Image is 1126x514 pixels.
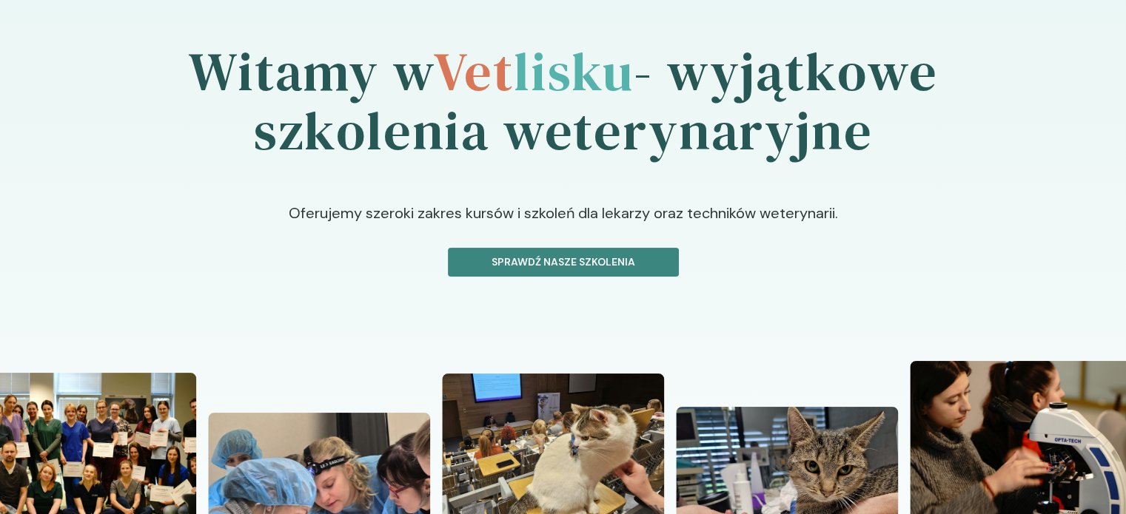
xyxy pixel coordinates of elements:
span: lisku [514,35,634,108]
button: Sprawdź nasze szkolenia [448,248,679,277]
p: Sprawdź nasze szkolenia [460,254,666,270]
span: Vet [433,35,514,108]
h1: Witamy w - wyjątkowe szkolenia weterynaryjne [90,1,1037,202]
p: Oferujemy szeroki zakres kursów i szkoleń dla lekarzy oraz techników weterynarii. [188,202,939,248]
